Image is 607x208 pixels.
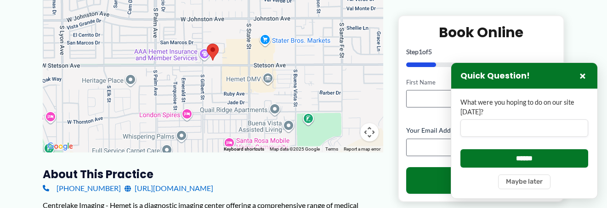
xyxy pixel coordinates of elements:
span: Map data ©2025 Google [270,146,320,152]
label: Your Email Address [406,126,556,135]
p: Step of [406,48,556,55]
h2: Book Online [406,23,556,41]
button: Map camera controls [360,123,379,141]
button: Maybe later [498,174,550,189]
span: 1 [419,47,422,55]
a: Terms (opens in new tab) [325,146,338,152]
a: [PHONE_NUMBER] [43,181,121,195]
img: Google [45,141,75,152]
h3: About this practice [43,167,383,181]
span: 5 [428,47,432,55]
a: [URL][DOMAIN_NAME] [125,181,213,195]
label: First Name [406,78,478,86]
a: Report a map error [344,146,380,152]
h3: Quick Question! [460,71,530,81]
button: Close [577,70,588,81]
label: What were you hoping to do on our site [DATE]? [460,98,588,117]
button: Keyboard shortcuts [224,146,264,152]
a: Open this area in Google Maps (opens a new window) [45,141,75,152]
